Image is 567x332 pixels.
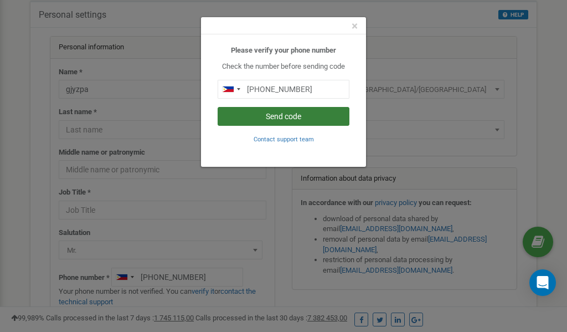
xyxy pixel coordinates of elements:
[231,46,336,54] b: Please verify your phone number
[529,269,556,296] div: Open Intercom Messenger
[218,80,244,98] div: Telephone country code
[352,19,358,33] span: ×
[218,80,349,99] input: 0905 123 4567
[218,62,349,72] p: Check the number before sending code
[352,21,358,32] button: Close
[254,135,314,143] a: Contact support team
[218,107,349,126] button: Send code
[254,136,314,143] small: Contact support team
